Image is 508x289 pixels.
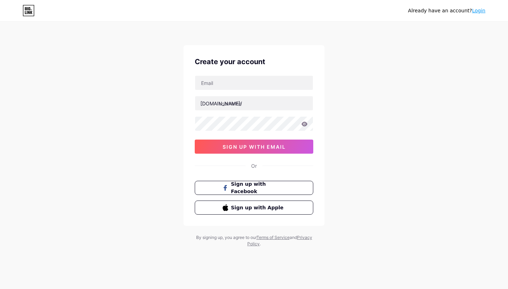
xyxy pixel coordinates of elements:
[223,144,286,150] span: sign up with email
[231,204,286,211] span: Sign up with Apple
[231,180,286,195] span: Sign up with Facebook
[195,76,313,90] input: Email
[195,181,313,195] button: Sign up with Facebook
[194,234,314,247] div: By signing up, you agree to our and .
[251,162,257,170] div: Or
[256,235,290,240] a: Terms of Service
[195,201,313,215] button: Sign up with Apple
[195,140,313,154] button: sign up with email
[195,56,313,67] div: Create your account
[200,100,242,107] div: [DOMAIN_NAME]/
[408,7,485,14] div: Already have an account?
[195,96,313,110] input: username
[472,8,485,13] a: Login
